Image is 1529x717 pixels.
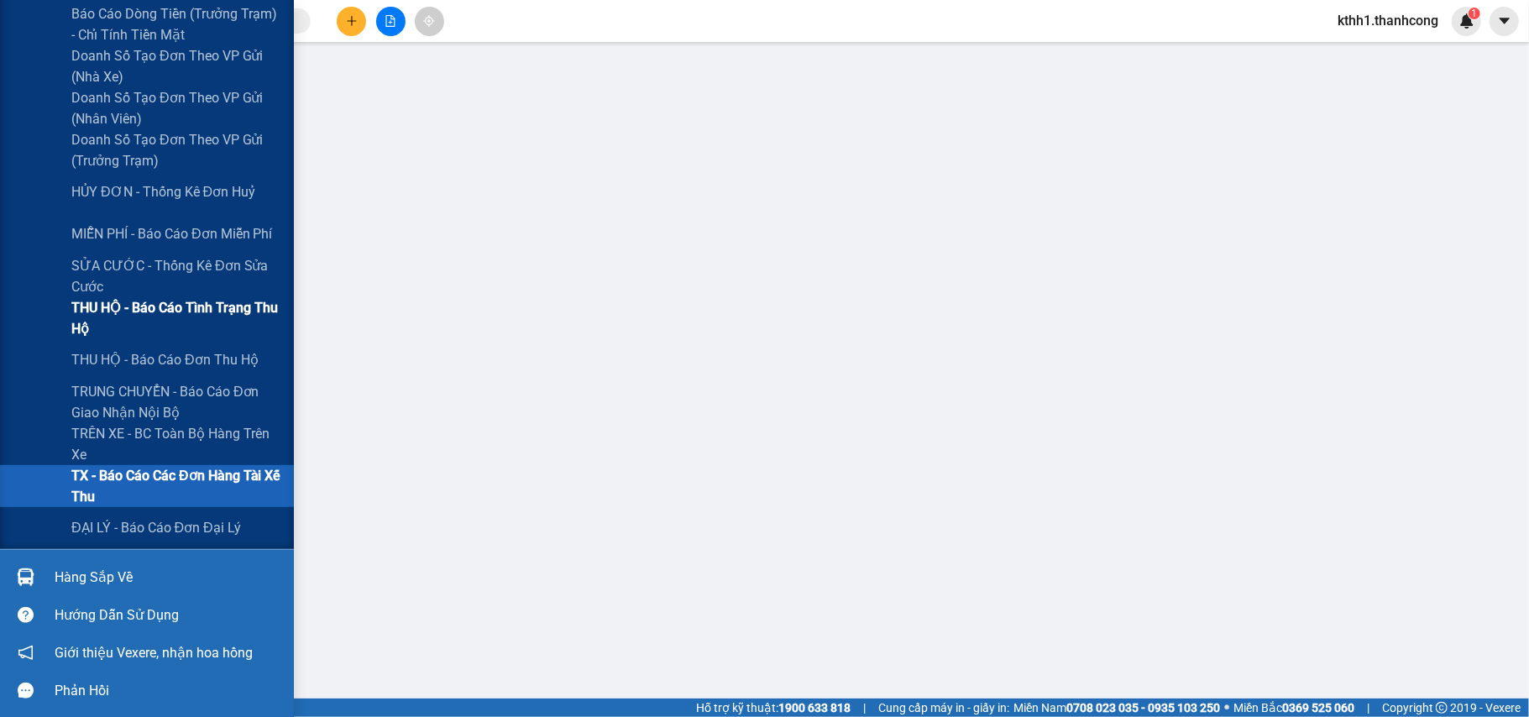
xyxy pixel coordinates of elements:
span: aim [423,15,435,27]
div: Hướng dẫn sử dụng [55,603,281,628]
span: ⚪️ [1224,704,1229,711]
span: kthh1.thanhcong [1324,10,1452,31]
span: Doanh số tạo đơn theo VP gửi (trưởng trạm) [71,129,281,171]
span: plus [346,15,358,27]
span: caret-down [1497,13,1512,29]
div: Phản hồi [55,678,281,704]
span: Doanh số tạo đơn theo VP gửi (nhà xe) [71,45,281,87]
span: THU HỘ - Báo cáo tình trạng thu hộ [71,297,281,339]
span: notification [18,645,34,661]
span: SỬA CƯỚC - Thống kê đơn sửa cước [71,255,281,297]
button: file-add [376,7,406,36]
span: THU HỘ - Báo cáo đơn thu hộ [71,349,259,370]
span: Hỗ trợ kỹ thuật: [696,699,851,717]
span: Miền Bắc [1233,699,1354,717]
strong: 0369 525 060 [1282,701,1354,714]
span: Miền Nam [1013,699,1220,717]
span: TX - Báo cáo các đơn hàng tài xế thu [71,465,281,507]
span: TRUNG CHUYỂN - Báo cáo đơn giao nhận nội bộ [71,381,281,423]
span: | [863,699,866,717]
span: HỦY ĐƠN - Thống kê đơn huỷ [71,181,255,202]
span: | [1367,699,1369,717]
button: plus [337,7,366,36]
span: ĐẠI LÝ - Báo cáo đơn đại lý [71,517,241,538]
button: aim [415,7,444,36]
span: Doanh số tạo đơn theo VP gửi (nhân viên) [71,87,281,129]
span: TRÊN XE - BC toàn bộ hàng trên xe [71,423,281,465]
img: warehouse-icon [17,568,34,586]
sup: 1 [1469,8,1480,19]
span: file-add [385,15,396,27]
span: message [18,683,34,699]
span: Cung cấp máy in - giấy in: [878,699,1009,717]
span: MIỄN PHÍ - Báo cáo đơn miễn phí [71,223,273,244]
button: caret-down [1490,7,1519,36]
span: Giới thiệu Vexere, nhận hoa hồng [55,642,253,663]
img: icon-new-feature [1459,13,1474,29]
strong: 1900 633 818 [778,701,851,714]
span: question-circle [18,607,34,623]
span: copyright [1436,702,1448,714]
span: Báo cáo dòng tiền (trưởng trạm) - chỉ tính tiền mặt [71,3,281,45]
div: Hàng sắp về [55,565,281,590]
span: 1 [1471,8,1477,19]
strong: 0708 023 035 - 0935 103 250 [1066,701,1220,714]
